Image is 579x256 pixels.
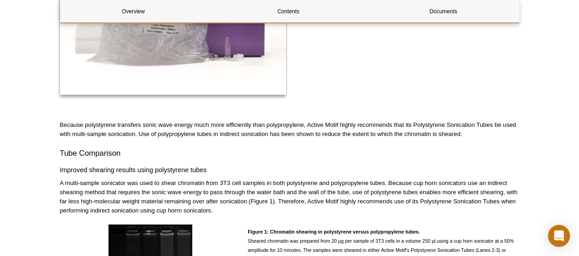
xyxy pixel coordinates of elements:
h3: Tube Comparison [60,148,519,159]
a: Contents [215,0,361,22]
h5: Figure 1: Chromatin shearing in polystyrene versus polypropylene tubes. [248,224,519,236]
a: Overview [60,0,206,22]
a: Documents [370,0,516,22]
div: Open Intercom Messenger [548,225,570,247]
p: Because polystyrene transfers sonic wave energy much more efficiently than polypropylene, Active ... [60,120,519,139]
h4: Improved shearing results using polystyrene tubes [60,166,519,174]
p: A multi-sample sonicator was used to shear chromatin from 3T3 cell samples in both polystyrene an... [60,179,519,215]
